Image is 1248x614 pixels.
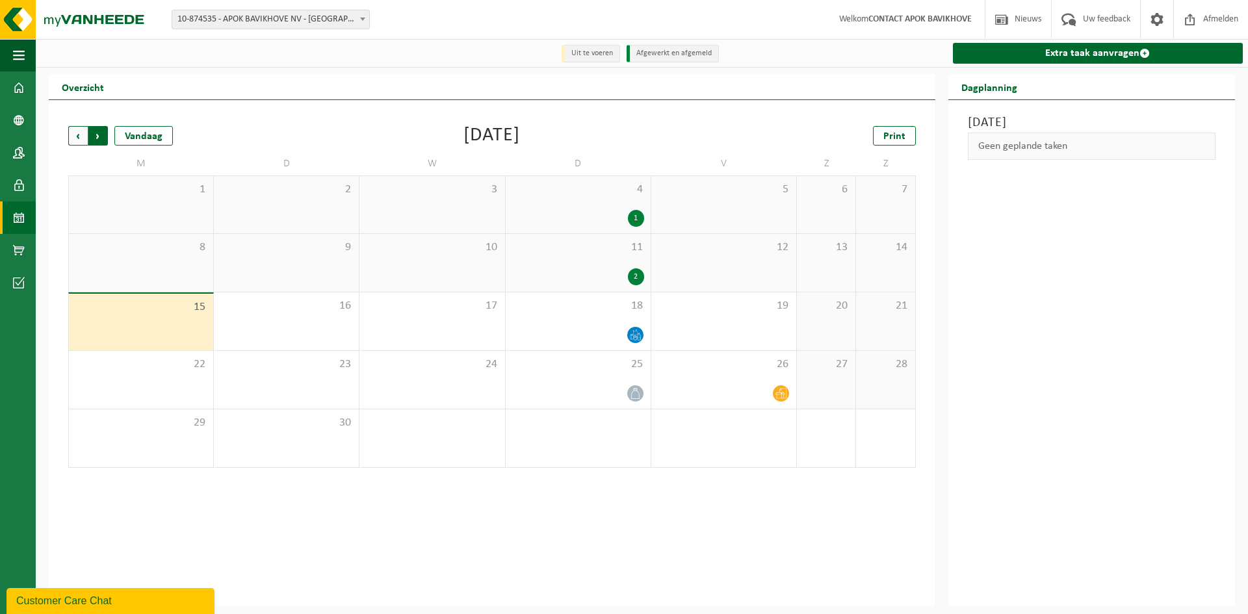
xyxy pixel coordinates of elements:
div: Geen geplande taken [968,133,1215,160]
a: Extra taak aanvragen [953,43,1243,64]
span: 24 [366,357,498,372]
td: D [214,152,359,175]
span: 10 [366,240,498,255]
span: 20 [803,299,849,313]
span: 29 [75,416,207,430]
span: 21 [863,299,908,313]
strong: CONTACT APOK BAVIKHOVE [868,14,972,24]
li: Afgewerkt en afgemeld [627,45,719,62]
div: 2 [628,268,644,285]
div: Vandaag [114,126,173,146]
span: 14 [863,240,908,255]
td: M [68,152,214,175]
span: 18 [512,299,644,313]
span: 16 [220,299,352,313]
span: 3 [366,183,498,197]
a: Print [873,126,916,146]
span: 1 [75,183,207,197]
span: 22 [75,357,207,372]
span: Vorige [68,126,88,146]
div: 1 [628,210,644,227]
span: 25 [512,357,644,372]
span: 19 [658,299,790,313]
h2: Overzicht [49,74,117,99]
span: 23 [220,357,352,372]
span: 15 [75,300,207,314]
span: 28 [863,357,908,372]
span: 5 [658,183,790,197]
span: 2 [220,183,352,197]
span: 6 [803,183,849,197]
iframe: chat widget [6,585,217,614]
span: 8 [75,240,207,255]
span: 7 [863,183,908,197]
span: Volgende [88,126,108,146]
li: Uit te voeren [562,45,620,62]
span: 10-874535 - APOK BAVIKHOVE NV - BAVIKHOVE [172,10,370,29]
td: Z [797,152,856,175]
td: D [506,152,651,175]
span: 17 [366,299,498,313]
span: Print [883,131,905,142]
span: 30 [220,416,352,430]
span: 26 [658,357,790,372]
h3: [DATE] [968,113,1215,133]
div: [DATE] [463,126,520,146]
span: 12 [658,240,790,255]
span: 9 [220,240,352,255]
span: 13 [803,240,849,255]
span: 27 [803,357,849,372]
span: 4 [512,183,644,197]
span: 11 [512,240,644,255]
td: Z [856,152,915,175]
td: W [359,152,505,175]
span: 10-874535 - APOK BAVIKHOVE NV - BAVIKHOVE [172,10,369,29]
td: V [651,152,797,175]
h2: Dagplanning [948,74,1030,99]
